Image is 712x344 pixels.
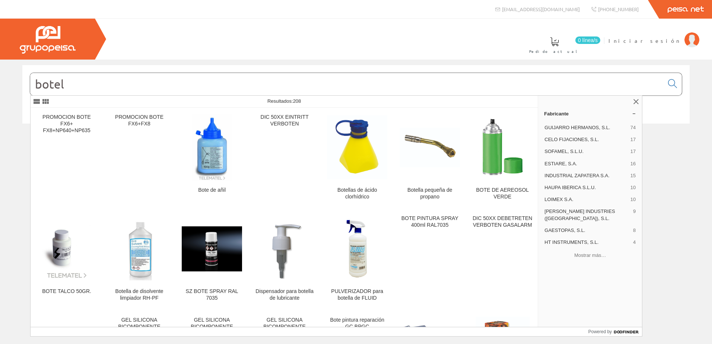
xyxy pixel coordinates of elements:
span: 16 [630,160,636,167]
img: BOTE TALCO 50GR. [36,219,97,279]
span: 8 [633,227,636,234]
div: GEL SILICONA BICOMPONENTE MONOBOTELLA 900ml [109,317,169,337]
a: DIC 50XX EINTRITT VERBOTEN [248,108,321,209]
a: SZ BOTE SPRAY RAL 7035 SZ BOTE SPRAY RAL 7035 [176,209,248,310]
span: INDUSTRIAL ZAPATERA S.A. [544,172,627,179]
div: PULVERIZADOR para botella de FLUID [327,288,387,302]
div: Botella pequeña de propano [400,187,460,200]
div: SZ BOTE SPRAY RAL 7035 [182,288,242,302]
div: © Grupo Peisa [22,133,690,139]
img: Bote de añil [192,114,232,181]
span: [PERSON_NAME] INDUSTRIES ([GEOGRAPHIC_DATA]), S.L. [544,208,630,222]
a: BOTE PINTURA SPRAY 400ml RAL7035 [394,209,466,310]
button: Mostrar más… [541,249,639,261]
a: DIC 50XX DEBETRETEN VERBOTEN GASALARM [466,209,538,310]
span: 4 [633,239,636,246]
div: DIC 50XX EINTRITT VERBOTEN [254,114,315,127]
div: GEL SILICONA BICOMPONENTE MONOBOTELLA 300ml [254,317,315,337]
a: Fabricante [538,108,642,120]
span: 17 [630,148,636,155]
div: Dispensador para botella de lubricante [254,288,315,302]
div: Bote de añil [182,187,242,194]
a: PROMOCION BOTE FX6+ FX8+NP640+NP635 [31,108,103,209]
img: PULVERIZADOR para botella de FLUID [327,219,387,279]
img: Botella pequeña de propano [400,128,460,168]
span: Iniciar sesión [608,37,681,44]
div: BOTE TALCO 50GR. [36,288,97,295]
img: SZ BOTE SPRAY RAL 7035 [182,226,242,272]
div: PROMOCION BOTE FX6+ FX8+NP640+NP635 [36,114,97,134]
span: LOIMEX S.A. [544,196,627,203]
span: 17 [630,136,636,143]
div: Botella de disolvente limpiador RH-PF [109,288,169,302]
span: Powered by [588,328,612,335]
span: 74 [630,124,636,131]
span: SOFAMEL, S.L.U. [544,148,627,155]
span: [EMAIL_ADDRESS][DOMAIN_NAME] [502,6,580,12]
div: Bote pintura reparación GC BPGC [327,317,387,330]
img: Grupo Peisa [20,26,76,54]
span: 10 [630,184,636,191]
div: DIC 50XX DEBETRETEN VERBOTEN GASALARM [472,215,533,229]
a: PULVERIZADOR para botella de FLUID PULVERIZADOR para botella de FLUID [321,209,393,310]
a: Bote de añil Bote de añil [176,108,248,209]
span: Pedido actual [529,48,580,55]
a: Botella pequeña de propano Botella pequeña de propano [394,108,466,209]
span: 10 [630,196,636,203]
span: [PHONE_NUMBER] [598,6,639,12]
span: CELO FIJACIONES, S.L. [544,136,627,143]
a: Botellas de ácido clorhídrico Botellas de ácido clorhídrico [321,108,393,209]
span: ESTIARE, S.A. [544,160,627,167]
span: 9 [633,208,636,222]
img: Botellas de ácido clorhídrico [327,115,387,179]
a: BOTE TALCO 50GR. BOTE TALCO 50GR. [31,209,103,310]
a: PROMOCION BOTE FX6+FX8 [103,108,175,209]
div: Botellas de ácido clorhídrico [327,187,387,200]
span: 208 [293,98,301,104]
div: BOTE DE AEREOSOL VERDE [472,187,533,200]
div: BOTE PINTURA SPRAY 400ml RAL7035 [400,215,460,229]
a: Powered by [588,327,642,336]
span: HT INSTRUMENTS, S.L. [544,239,630,246]
a: BOTE DE AEREOSOL VERDE BOTE DE AEREOSOL VERDE [466,108,538,209]
span: 15 [630,172,636,179]
a: Dispensador para botella de lubricante Dispensador para botella de lubricante [248,209,321,310]
img: Dispensador para botella de lubricante [254,219,315,279]
a: Botella de disolvente limpiador RH-PF Botella de disolvente limpiador RH-PF [103,209,175,310]
span: GAESTOPAS, S.L. [544,227,630,234]
div: GEL SILICONA BICOMPONENTE MONOBOTELLA 600ml [182,317,242,337]
span: GUIJARRO HERMANOS, S.L. [544,124,627,131]
a: Iniciar sesión [608,31,699,38]
span: HAUPA IBERICA S.L.U. [544,184,627,191]
input: Buscar... [30,73,664,95]
div: PROMOCION BOTE FX6+FX8 [109,114,169,127]
span: Resultados: [267,98,301,104]
img: Botella de disolvente limpiador RH-PF [109,217,169,280]
span: 0 línea/s [575,36,600,44]
img: BOTE DE AEREOSOL VERDE [472,117,533,178]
